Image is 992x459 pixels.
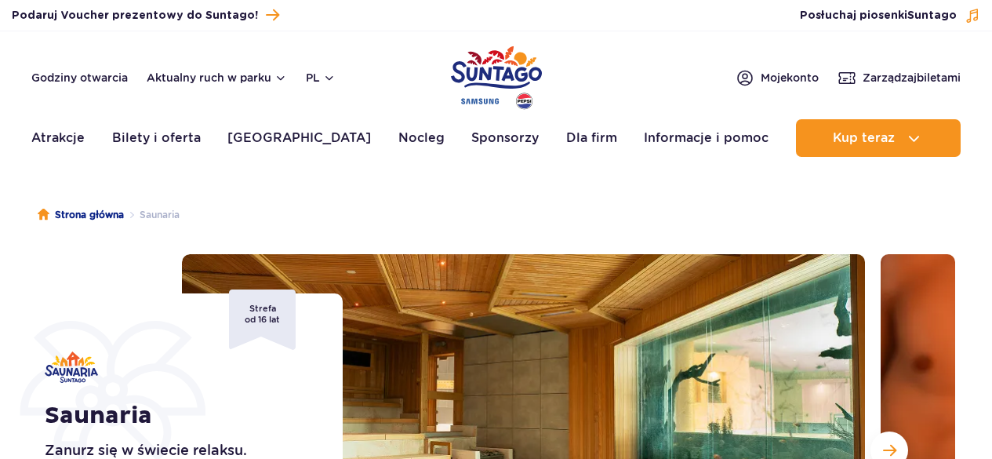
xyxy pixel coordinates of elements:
[471,119,539,157] a: Sponsorzy
[31,119,85,157] a: Atrakcje
[796,119,961,157] button: Kup teraz
[227,119,371,157] a: [GEOGRAPHIC_DATA]
[838,68,961,87] a: Zarządzajbiletami
[907,10,957,21] span: Suntago
[800,8,957,24] span: Posłuchaj piosenki
[124,207,180,223] li: Saunaria
[306,70,336,86] button: pl
[45,402,307,430] h1: Saunaria
[644,119,769,157] a: Informacje i pomoc
[800,8,980,24] button: Posłuchaj piosenkiSuntago
[229,290,296,350] div: Strefa od 16 lat
[761,70,819,86] span: Moje konto
[736,68,819,87] a: Mojekonto
[566,119,617,157] a: Dla firm
[12,8,258,24] span: Podaruj Voucher prezentowy do Suntago!
[45,352,98,383] img: Saunaria
[31,70,128,86] a: Godziny otwarcia
[451,39,542,111] a: Park of Poland
[398,119,445,157] a: Nocleg
[112,119,201,157] a: Bilety i oferta
[12,5,279,26] a: Podaruj Voucher prezentowy do Suntago!
[147,71,287,84] button: Aktualny ruch w parku
[38,207,124,223] a: Strona główna
[833,131,895,145] span: Kup teraz
[863,70,961,86] span: Zarządzaj biletami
